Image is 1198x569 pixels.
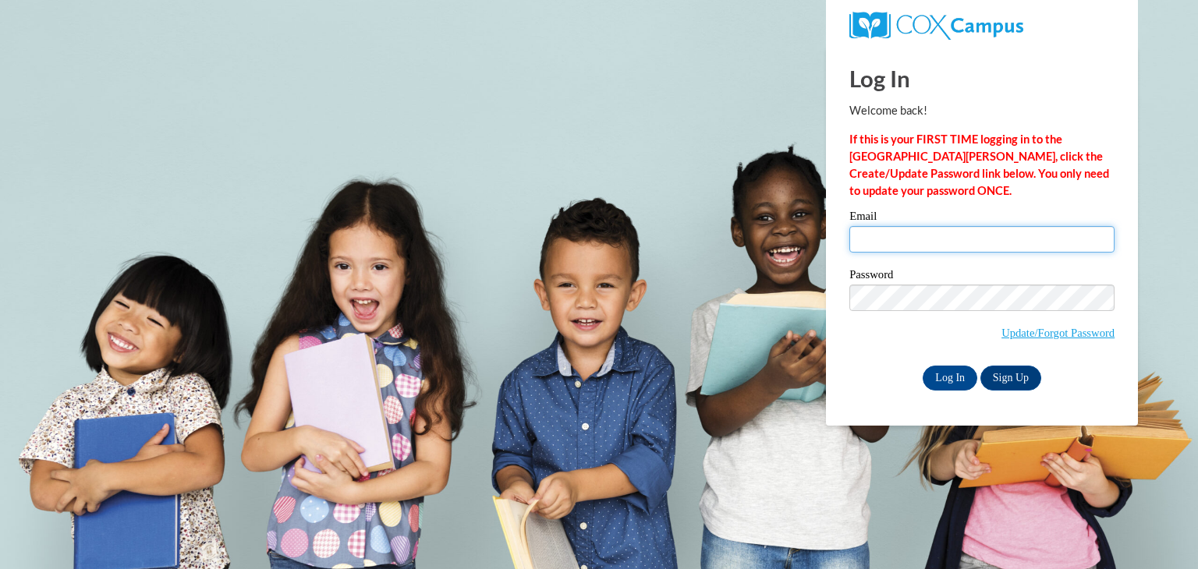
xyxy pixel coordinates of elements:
a: COX Campus [849,18,1023,31]
h1: Log In [849,62,1115,94]
label: Email [849,210,1115,226]
label: Password [849,269,1115,284]
a: Sign Up [980,366,1041,391]
input: Log In [923,366,977,391]
p: Welcome back! [849,102,1115,119]
strong: If this is your FIRST TIME logging in to the [GEOGRAPHIC_DATA][PERSON_NAME], click the Create/Upd... [849,133,1109,197]
img: COX Campus [849,12,1023,40]
a: Update/Forgot Password [1001,327,1115,339]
